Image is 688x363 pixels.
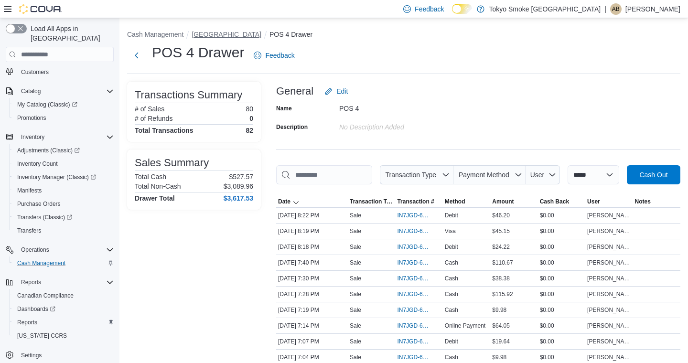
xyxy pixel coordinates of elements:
span: Reports [21,278,41,286]
span: Load All Apps in [GEOGRAPHIC_DATA] [27,24,114,43]
a: Manifests [13,185,45,196]
input: This is a search bar. As you type, the results lower in the page will automatically filter. [276,165,372,184]
span: Amount [492,198,514,205]
button: [US_STATE] CCRS [10,329,118,342]
div: $0.00 [538,320,585,331]
div: $0.00 [538,257,585,268]
span: Cash [445,275,458,282]
span: My Catalog (Classic) [13,99,114,110]
span: Purchase Orders [17,200,61,208]
button: Notes [633,196,680,207]
button: Next [127,46,146,65]
span: Cash Management [17,259,65,267]
a: Dashboards [10,302,118,316]
span: $64.05 [492,322,510,330]
button: IN7JGD-6604513 [397,304,441,316]
span: Edit [336,86,348,96]
span: Promotions [13,112,114,124]
span: Catalog [21,87,41,95]
button: Transaction # [395,196,442,207]
button: IN7JGD-6604434 [397,336,441,347]
p: 0 [249,115,253,122]
p: Sale [350,306,361,314]
a: Cash Management [13,257,69,269]
span: My Catalog (Classic) [17,101,77,108]
div: $0.00 [538,288,585,300]
a: Transfers [13,225,45,236]
a: Inventory Manager (Classic) [10,171,118,184]
span: Inventory [17,131,114,143]
div: [DATE] 7:19 PM [276,304,348,316]
div: [DATE] 8:19 PM [276,225,348,237]
button: Canadian Compliance [10,289,118,302]
h6: Total Non-Cash [135,182,181,190]
span: Customers [21,68,49,76]
span: User [587,198,600,205]
div: $0.00 [538,304,585,316]
div: [DATE] 7:40 PM [276,257,348,268]
p: [PERSON_NAME] [625,3,680,15]
h6: Total Cash [135,173,166,181]
button: Inventory Count [10,157,118,171]
span: Transfers (Classic) [13,212,114,223]
span: IN7JGD-6604846 [397,227,431,235]
button: Reports [10,316,118,329]
a: Inventory Count [13,158,62,170]
span: Transaction Type [385,171,436,179]
span: Adjustments (Classic) [13,145,114,156]
span: Cash [445,306,458,314]
span: IN7JGD-6604842 [397,243,431,251]
span: Cash [445,353,458,361]
span: Operations [17,244,114,256]
a: Purchase Orders [13,198,64,210]
p: Sale [350,353,361,361]
button: IN7JGD-6604416 [397,352,441,363]
span: Manifests [13,185,114,196]
span: IN7JGD-6604580 [397,290,431,298]
button: Settings [2,348,118,362]
span: Manifests [17,187,42,194]
button: Cash Management [10,256,118,270]
button: Reports [17,277,45,288]
button: Catalog [17,85,44,97]
span: Inventory [21,133,44,141]
p: Sale [350,322,361,330]
p: Sale [350,212,361,219]
span: Transaction Type [350,198,393,205]
div: [DATE] 8:22 PM [276,210,348,221]
span: $19.64 [492,338,510,345]
h4: $3,617.53 [224,194,253,202]
span: Canadian Compliance [13,290,114,301]
p: Sale [350,227,361,235]
span: Debit [445,243,458,251]
div: $0.00 [538,225,585,237]
span: $46.20 [492,212,510,219]
button: IN7JGD-6604580 [397,288,441,300]
a: Adjustments (Classic) [13,145,84,156]
span: IN7JGD-6604478 [397,322,431,330]
button: Date [276,196,348,207]
button: Customers [2,64,118,78]
span: IN7JGD-6604864 [397,212,431,219]
button: Cash Management [127,31,183,38]
span: Transfers [17,227,41,235]
span: Reports [17,277,114,288]
h3: Transactions Summary [135,89,242,101]
span: Notes [635,198,651,205]
span: Settings [21,352,42,359]
span: IN7JGD-6604513 [397,306,431,314]
button: Edit [321,82,352,101]
span: Cash Management [13,257,114,269]
button: Cash Out [627,165,680,184]
button: Inventory [17,131,48,143]
span: Inventory Count [13,158,114,170]
span: $9.98 [492,306,506,314]
button: IN7JGD-6604846 [397,225,441,237]
span: Method [445,198,465,205]
a: Transfers (Classic) [10,211,118,224]
button: Transaction Type [380,165,453,184]
span: Cash [445,259,458,267]
div: [DATE] 8:18 PM [276,241,348,253]
input: Dark Mode [452,4,472,14]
